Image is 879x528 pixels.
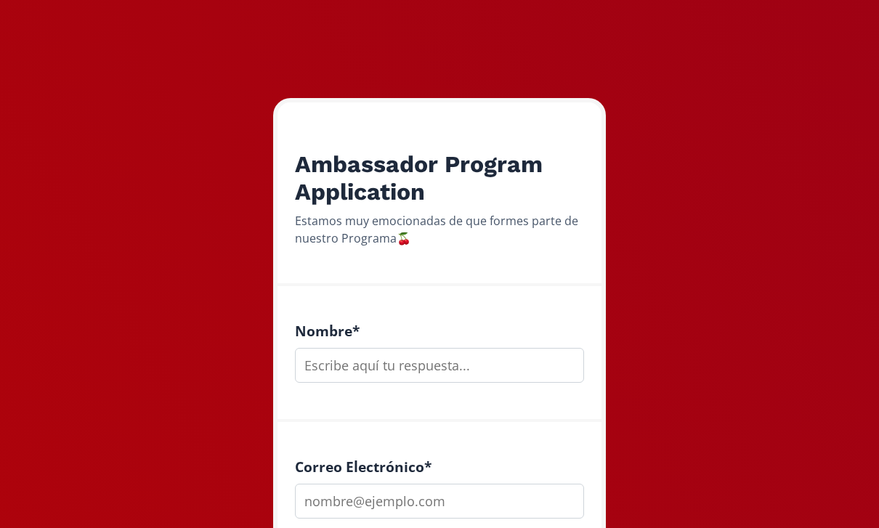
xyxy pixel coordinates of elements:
input: Escribe aquí tu respuesta... [295,348,584,383]
h4: Correo Electrónico * [295,458,584,475]
div: Estamos muy emocionadas de que formes parte de nuestro Programa🍒 [295,212,584,247]
h4: Nombre * [295,322,584,339]
input: nombre@ejemplo.com [295,484,584,519]
h2: Ambassador Program Application [295,150,584,206]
